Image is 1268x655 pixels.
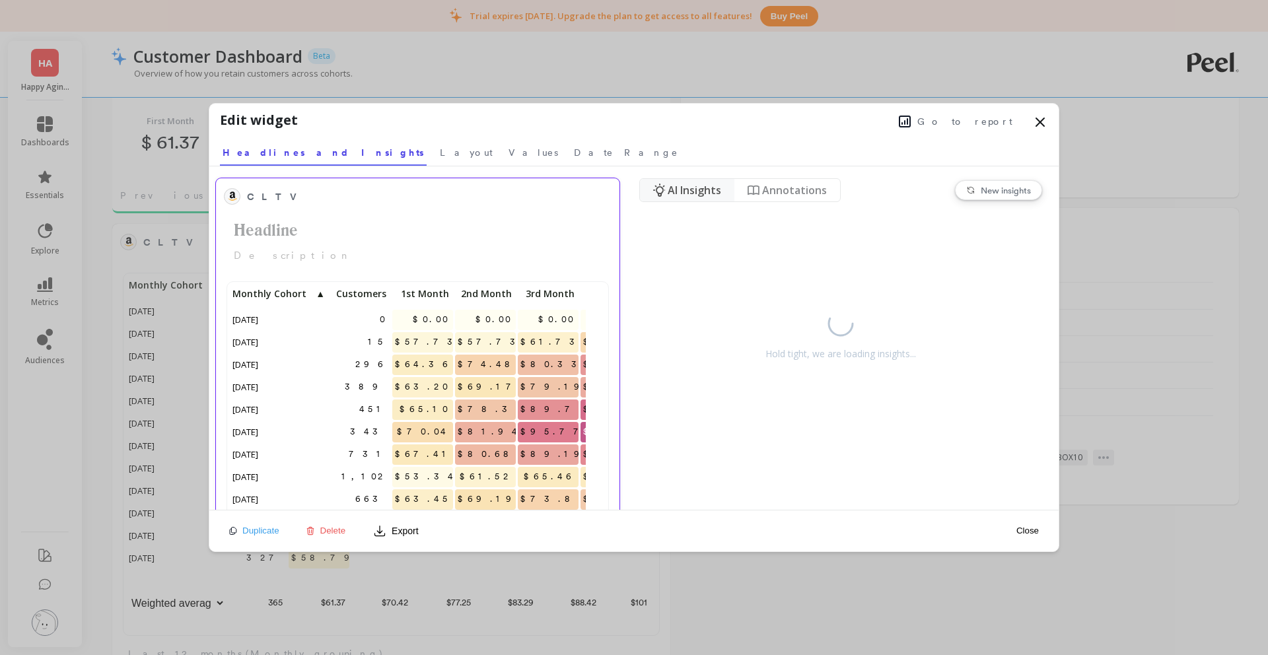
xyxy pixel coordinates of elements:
span: $79.19 [518,377,592,397]
div: Toggle SortBy [392,285,454,307]
span: $53.34 [392,467,460,487]
span: $0.00 [473,310,516,329]
span: $61.73 [518,332,587,352]
span: [DATE] [230,489,262,509]
p: Description [224,248,612,263]
span: Customers [332,289,386,299]
span: [DATE] [230,377,262,397]
span: $63.45 [392,489,455,509]
span: Date Range [574,146,678,159]
span: ▲ [314,289,325,299]
button: Delete [302,525,350,536]
div: Toggle SortBy [454,285,517,307]
span: [DATE] [230,355,262,374]
div: Toggle SortBy [329,285,392,307]
span: 4th Month [583,289,637,299]
span: CLTV [247,190,304,204]
span: Layout [440,146,493,159]
span: $74.48 [455,355,522,374]
span: [DATE] [230,399,262,419]
div: Toggle SortBy [580,285,643,307]
span: 296 [353,355,390,374]
span: AI Insights [668,182,721,198]
p: 1st Month [392,285,453,303]
span: $69.19 [455,489,524,509]
span: $89.75 [581,355,654,374]
span: $64.36 [392,355,455,374]
span: [DATE] [230,310,262,329]
img: duplicate icon [229,527,237,535]
span: $61.52 [457,467,516,487]
span: $102.49 [581,422,651,442]
div: Toggle SortBy [230,285,293,307]
span: $70.04 [394,422,453,442]
span: [DATE] [230,467,262,487]
span: $65.46 [521,467,579,487]
span: [DATE] [230,444,262,464]
span: Monthly Cohort [232,289,314,299]
span: New insights [981,185,1031,195]
span: $65.10 [397,399,453,419]
span: 731 [346,444,390,464]
span: 3rd Month [520,289,575,299]
span: 1,102 [339,467,390,487]
span: $84.65 [581,377,643,397]
p: Monthly Cohort [230,285,329,303]
span: Delete [320,526,346,535]
button: Export [368,520,423,541]
span: 343 [347,422,390,442]
div: Toggle SortBy [517,285,580,307]
img: api.amazon.svg [227,191,238,201]
span: CLTV [247,188,569,206]
button: Go to report [895,113,1016,130]
button: New insights [955,180,1042,200]
p: 3rd Month [518,285,579,303]
span: $77.51 [581,489,649,509]
span: $57.73 [455,332,528,352]
span: $66.96 [581,467,643,487]
div: Hold tight, we are loading insights... [765,347,916,361]
span: 0 [377,310,390,329]
span: $78.32 [455,399,528,419]
span: $95.77 [518,422,591,442]
button: Duplicate [225,525,283,536]
span: $67.41 [392,444,456,464]
span: 15 [365,332,390,352]
span: 1st Month [395,289,449,299]
h1: Edit widget [220,110,298,130]
p: 2nd Month [455,285,516,303]
span: 2nd Month [458,289,512,299]
span: Annotations [762,182,827,198]
span: Headlines and Insights [223,146,424,159]
nav: Tabs [220,135,1048,166]
span: $89.19 [518,444,592,464]
span: $63.20 [392,377,453,397]
span: $91.79 [581,444,655,464]
button: Close [1012,525,1043,536]
span: 389 [342,377,390,397]
h2: Headline [224,218,612,243]
span: $0.00 [410,310,453,329]
span: 663 [353,489,390,509]
span: $73.53 [581,332,654,352]
span: $57.73 [392,332,465,352]
span: Go to report [917,115,1012,128]
span: $73.81 [518,489,592,509]
span: $0.00 [536,310,579,329]
span: Duplicate [242,526,279,535]
p: Customers [330,285,390,303]
span: $80.68 [455,444,521,464]
span: $89.75 [518,399,591,419]
span: $81.94 [455,422,524,442]
span: [DATE] [230,422,262,442]
span: $98.18 [581,399,654,419]
span: Values [509,146,558,159]
span: $69.17 [455,377,524,397]
span: 451 [357,399,390,419]
span: [DATE] [230,332,262,352]
p: 4th Month [581,285,641,303]
span: $80.33 [518,355,589,374]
